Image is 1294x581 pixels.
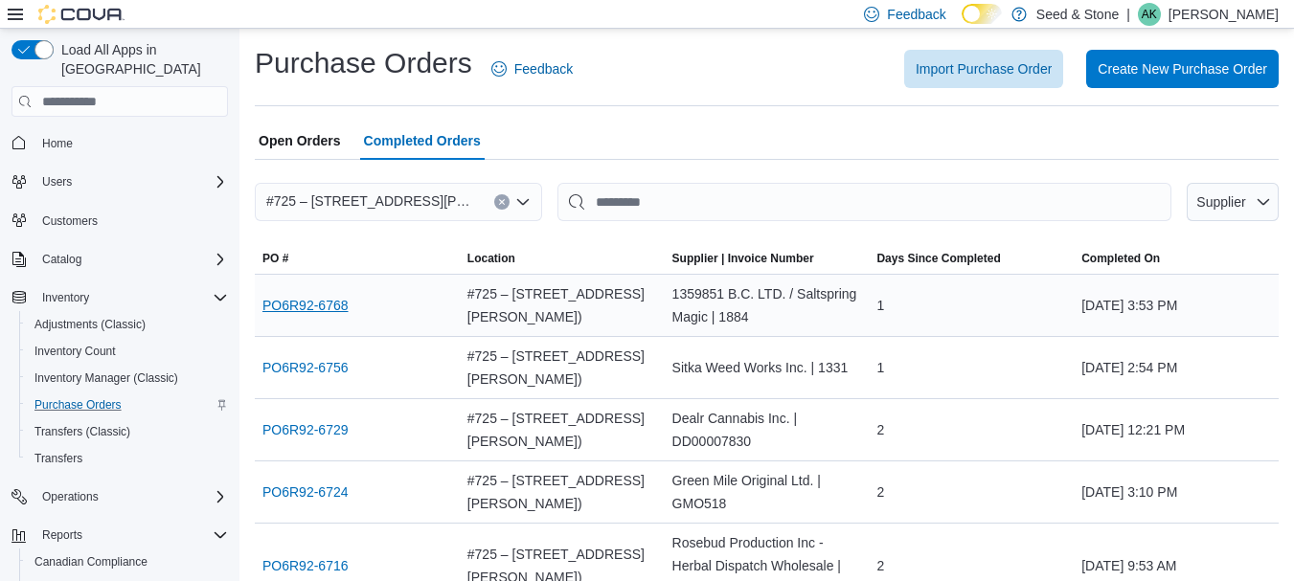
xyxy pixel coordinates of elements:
button: Home [4,128,236,156]
button: Operations [4,483,236,510]
button: PO # [255,243,460,274]
span: [DATE] 12:21 PM [1081,418,1185,441]
button: Customers [4,207,236,235]
span: Canadian Compliance [34,554,148,570]
span: Dark Mode [962,24,963,25]
span: Inventory Count [27,340,228,363]
button: Days Since Completed [869,243,1074,274]
span: Create New Purchase Order [1098,59,1267,78]
span: 2 [876,418,884,441]
span: Operations [42,489,99,504]
a: Inventory Manager (Classic) [27,367,186,390]
img: Cova [38,5,125,24]
button: Adjustments (Classic) [19,311,236,338]
button: Reports [34,524,90,547]
span: #725 – [STREET_ADDRESS][PERSON_NAME]) [467,345,657,391]
a: Feedback [484,50,580,88]
input: Dark Mode [962,4,1002,24]
button: Location [460,243,665,274]
h1: Purchase Orders [255,44,472,82]
span: Supplier | Invoice Number [672,251,814,266]
span: Canadian Compliance [27,550,228,573]
span: #725 – [STREET_ADDRESS][PERSON_NAME]) [467,282,657,328]
span: Inventory [42,290,89,305]
div: 1359851 B.C. LTD. / Saltspring Magic | 1884 [665,275,870,336]
span: Transfers (Classic) [27,420,228,443]
div: Green Mile Original Ltd. | GMO518 [665,461,870,523]
span: Adjustments (Classic) [34,317,146,332]
span: 2 [876,554,884,577]
span: Reports [42,527,82,543]
span: Inventory Count [34,344,116,359]
a: Inventory Count [27,340,124,363]
p: | [1126,3,1130,26]
span: Customers [34,209,228,233]
button: Transfers [19,445,236,472]
button: Transfers (Classic) [19,418,236,445]
button: Catalog [34,248,89,271]
span: Users [34,170,228,193]
span: Inventory [34,286,228,309]
span: Inventory Manager (Classic) [34,370,178,386]
button: Catalog [4,246,236,273]
span: Import Purchase Order [916,59,1052,78]
div: Location [467,251,515,266]
span: Completed Orders [364,122,481,160]
span: Adjustments (Classic) [27,313,228,336]
p: Seed & Stone [1036,3,1119,26]
span: Catalog [34,248,228,271]
span: Transfers [27,447,228,470]
button: Reports [4,522,236,548]
button: Supplier [1187,183,1279,221]
button: Purchase Orders [19,391,236,418]
span: [DATE] 3:10 PM [1081,480,1177,503]
span: Operations [34,485,228,508]
a: Canadian Compliance [27,550,155,573]
span: PO # [262,251,288,266]
span: 1 [876,356,884,379]
button: Clear input [494,194,510,210]
span: Home [34,130,228,154]
span: Inventory Manager (Classic) [27,367,228,390]
a: PO6R92-6724 [262,480,349,503]
span: 2 [876,480,884,503]
span: Transfers (Classic) [34,424,130,439]
span: Purchase Orders [27,393,228,416]
div: Sitka Weed Works Inc. | 1331 [665,348,870,387]
input: This is a search bar. After typing your query, hit enter to filter the results lower in the page. [557,183,1171,221]
p: [PERSON_NAME] [1169,3,1279,26]
span: AK [1142,3,1157,26]
span: [DATE] 2:54 PM [1081,356,1177,379]
span: Transfers [34,451,82,466]
span: Open Orders [259,122,341,160]
span: 1 [876,294,884,317]
span: Catalog [42,252,81,267]
a: PO6R92-6756 [262,356,349,379]
a: Home [34,132,80,155]
span: Load All Apps in [GEOGRAPHIC_DATA] [54,40,228,78]
span: Days Since Completed [876,251,1000,266]
span: Customers [42,213,98,229]
button: Inventory Count [19,338,236,365]
a: PO6R92-6716 [262,554,349,577]
span: #725 – [STREET_ADDRESS][PERSON_NAME]) [266,190,475,212]
span: [DATE] 9:53 AM [1081,554,1176,577]
span: Completed On [1081,251,1160,266]
span: Home [42,136,73,151]
span: Purchase Orders [34,397,122,413]
button: Open list of options [515,194,531,210]
button: Create New Purchase Order [1086,50,1279,88]
span: #725 – [STREET_ADDRESS][PERSON_NAME]) [467,469,657,515]
span: [DATE] 3:53 PM [1081,294,1177,317]
span: Feedback [887,5,945,24]
a: Customers [34,210,105,233]
div: Arun Kumar [1138,3,1161,26]
span: Supplier [1196,194,1245,210]
a: PO6R92-6729 [262,418,349,441]
button: Operations [34,485,106,508]
span: #725 – [STREET_ADDRESS][PERSON_NAME]) [467,407,657,453]
button: Canadian Compliance [19,548,236,575]
button: Users [4,168,236,195]
button: Completed On [1074,243,1279,274]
